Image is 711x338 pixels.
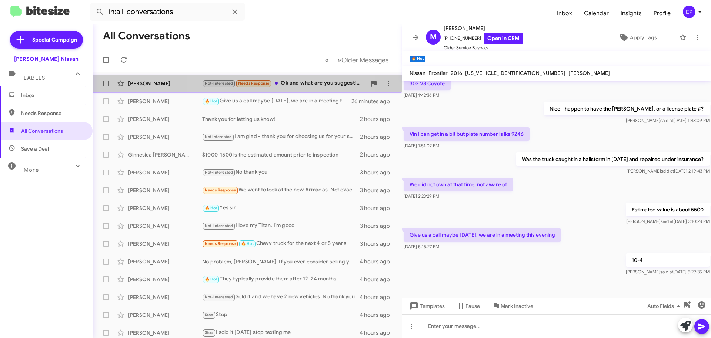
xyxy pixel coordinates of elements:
button: Apply Tags [600,31,675,44]
div: Stop [202,311,360,319]
span: said at [661,219,674,224]
span: More [24,167,39,173]
div: Ginnesica [PERSON_NAME] [128,151,202,158]
span: [PHONE_NUMBER] [444,33,523,44]
div: 3 hours ago [360,222,396,230]
div: Yes sir [202,204,360,212]
span: 🔥 Hot [205,99,217,104]
div: [PERSON_NAME] [128,311,202,319]
span: Save a Deal [21,145,49,152]
button: Next [333,52,393,68]
div: [PERSON_NAME] [128,80,202,87]
p: We did not own at that time, not aware of [404,178,513,191]
span: M [430,31,437,43]
div: 3 hours ago [360,169,396,176]
span: 🔥 Hot [205,206,217,210]
button: Templates [402,299,451,313]
nav: Page navigation example [321,52,393,68]
span: Not Interested [205,134,232,139]
div: No problem, [PERSON_NAME]! If you ever consider selling your vehicle in the future, feel free to ... [202,258,360,265]
p: 302 V8 Coyote [404,77,451,90]
div: 4 hours ago [360,258,396,265]
span: Inbox [21,92,84,99]
div: $1000-1500 is the estimated amount prior to inspection [202,151,360,158]
span: [PERSON_NAME] [DATE] 2:19:43 PM [627,168,710,174]
div: [PERSON_NAME] [128,133,202,141]
span: [PERSON_NAME] [DATE] 3:10:28 PM [626,219,710,224]
div: 3 hours ago [360,187,396,194]
span: Older Service Buyback [444,44,523,52]
a: Profile [648,3,677,24]
div: [PERSON_NAME] [128,115,202,123]
p: Was the truck caught in a hailstorm in [DATE] and repaired under insurance? [516,152,710,166]
div: I am glad - thank you for choosing us for your service and sales needs! [202,132,360,141]
span: All Conversations [21,127,63,135]
div: Sold it and we have 2 new vehicles. No thank you [202,293,360,301]
span: Needs Response [205,241,236,246]
div: [PERSON_NAME] [128,293,202,301]
button: EP [677,6,703,18]
span: [DATE] 2:23:29 PM [404,193,439,199]
span: Stop [205,312,214,317]
span: said at [660,118,673,123]
span: Needs Response [238,81,270,86]
span: [DATE] 5:15:27 PM [404,244,439,249]
span: [PERSON_NAME] [DATE] 1:43:09 PM [626,118,710,123]
div: 4 hours ago [360,293,396,301]
div: 26 minutes ago [351,98,396,105]
div: [PERSON_NAME] Nissan [14,55,79,63]
span: Not-Interested [205,170,233,175]
span: Labels [24,75,45,81]
span: « [325,55,329,65]
span: 🔥 Hot [241,241,254,246]
span: [PERSON_NAME] [444,24,523,33]
span: Not-Interested [205,81,233,86]
span: Needs Response [21,109,84,117]
span: Mark Inactive [501,299,533,313]
span: Older Messages [341,56,388,64]
div: 3 hours ago [360,240,396,247]
div: They typically provide them after 12-24 months [202,275,360,283]
div: Give us a call maybe [DATE], we are in a meeting this evening [202,97,351,105]
div: [PERSON_NAME] [128,258,202,265]
span: 2016 [451,70,462,76]
span: » [337,55,341,65]
a: Special Campaign [10,31,83,49]
h1: All Conversations [103,30,190,42]
p: Nice - happen to have the [PERSON_NAME], or a license plate #? [544,102,710,115]
span: Inbox [551,3,578,24]
span: said at [660,269,673,275]
a: Insights [615,3,648,24]
span: Templates [408,299,445,313]
span: [DATE] 1:51:02 PM [404,143,439,148]
div: I love my Titan. I'm good [202,221,360,230]
span: [PERSON_NAME] [DATE] 5:29:35 PM [626,269,710,275]
div: [PERSON_NAME] [128,187,202,194]
div: 2 hours ago [360,115,396,123]
div: 4 hours ago [360,329,396,337]
button: Pause [451,299,486,313]
button: Mark Inactive [486,299,539,313]
span: Apply Tags [630,31,657,44]
div: [PERSON_NAME] [128,276,202,283]
p: Estimated value is about 5500 [626,203,710,216]
span: Not-Interested [205,223,233,228]
div: Thank you for letting us know! [202,115,360,123]
button: Previous [320,52,333,68]
div: [PERSON_NAME] [128,222,202,230]
span: said at [661,168,674,174]
p: Give us a call maybe [DATE], we are in a meeting this evening [404,228,561,242]
div: [PERSON_NAME] [128,98,202,105]
div: 3 hours ago [360,204,396,212]
div: [PERSON_NAME] [128,169,202,176]
button: Auto Fields [641,299,689,313]
input: Search [90,3,245,21]
span: Pause [465,299,480,313]
small: 🔥 Hot [410,56,425,62]
span: Stop [205,330,214,335]
span: Auto Fields [647,299,683,313]
div: [PERSON_NAME] [128,204,202,212]
div: We went to look at the new Armadas. Not exactly in the market for one just yet but maybe sometime... [202,186,360,194]
span: [PERSON_NAME] [568,70,610,76]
